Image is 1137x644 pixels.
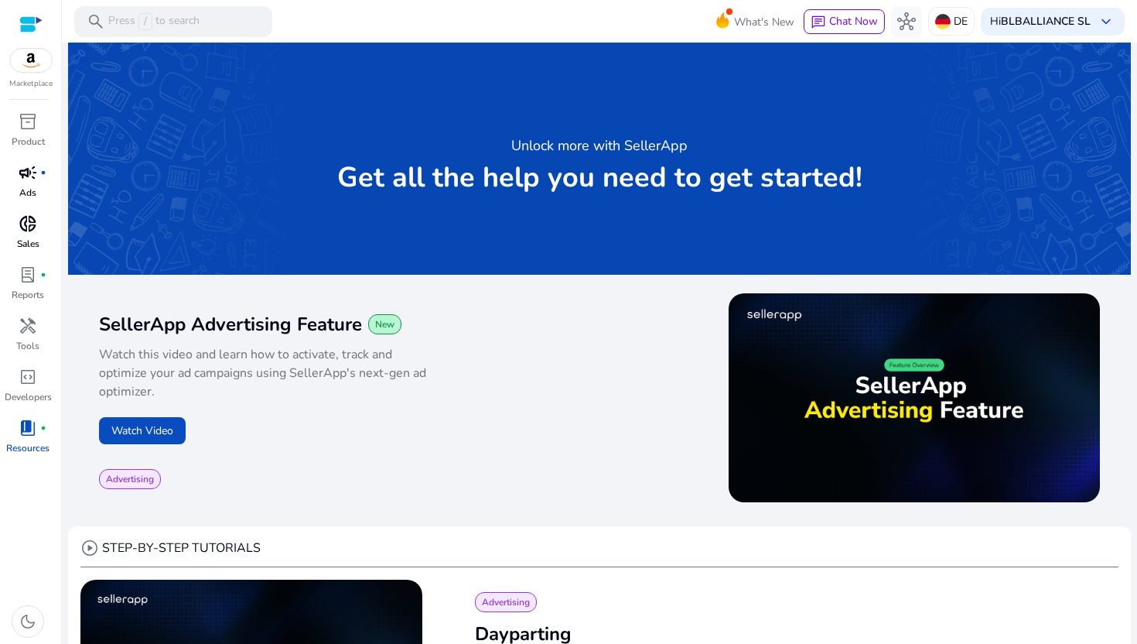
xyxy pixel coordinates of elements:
span: hub [897,12,916,31]
p: Marketplace [9,78,53,90]
span: campaign [19,163,37,182]
span: Advertising [482,596,530,608]
button: chatChat Now [804,9,885,34]
p: Watch this video and learn how to activate, track and optimize your ad campaigns using SellerApp'... [99,345,432,401]
p: Sales [17,237,39,251]
p: Resources [6,441,50,455]
p: DE [954,8,968,35]
p: Tools [16,339,39,353]
span: play_circle [80,539,99,557]
p: Developers [5,390,52,404]
p: Reports [12,288,44,302]
span: dark_mode [19,612,37,631]
div: STEP-BY-STEP TUTORIALS [80,539,261,557]
h3: Unlock more with SellerApp [511,135,688,156]
button: hub [891,6,922,37]
span: lab_profile [19,265,37,284]
span: SellerApp Advertising Feature [99,312,362,337]
span: handyman [19,317,37,335]
p: Ads [19,186,36,200]
p: Product [12,135,45,149]
img: amazon.svg [10,49,52,72]
button: Watch Video [99,417,186,444]
span: code_blocks [19,368,37,386]
span: inventory_2 [19,112,37,131]
span: book_4 [19,419,37,437]
b: BLBALLIANCE SL [1001,14,1091,29]
span: fiber_manual_record [40,272,46,278]
span: Chat Now [829,14,878,29]
p: Hi [990,16,1091,27]
span: What's New [734,9,794,36]
span: search [87,12,105,31]
img: de.svg [935,14,951,29]
span: keyboard_arrow_down [1097,12,1115,31]
p: Press to search [108,13,200,30]
span: / [138,13,152,30]
span: Advertising [106,473,154,485]
span: New [375,318,394,331]
span: fiber_manual_record [40,170,46,176]
p: Get all the help you need to get started! [337,163,862,194]
span: donut_small [19,214,37,233]
span: fiber_manual_record [40,425,46,431]
span: chat [811,15,826,30]
img: maxresdefault.jpg [729,293,1100,502]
